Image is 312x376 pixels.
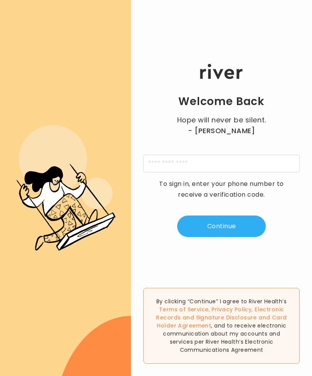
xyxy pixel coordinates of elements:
[157,314,287,329] a: Card Holder Agreement
[188,125,255,136] span: - [PERSON_NAME]
[177,216,266,237] button: Continue
[154,179,289,200] p: To sign in, enter your phone number to receive a verification code.
[143,288,300,364] div: By clicking “Continue” I agree to River Health’s
[159,306,209,313] a: Terms of Service
[211,306,252,313] a: Privacy Policy
[163,322,286,354] span: , and to receive electronic communication about my accounts and services per River Health’s Elect...
[178,95,265,109] h1: Welcome Back
[156,306,284,321] a: Electronic Records and Signature Disclosure
[156,306,287,329] span: , , and
[143,115,300,136] p: Hope will never be silent.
